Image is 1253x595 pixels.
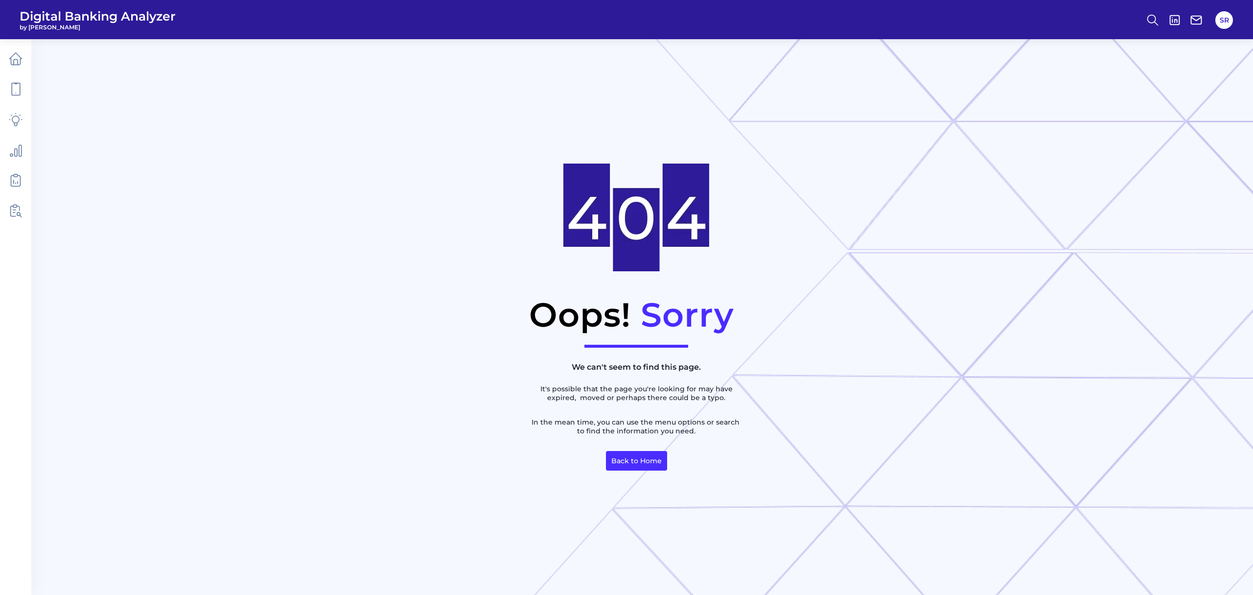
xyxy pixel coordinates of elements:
button: SR [1215,11,1233,29]
h1: Oops! [529,295,631,335]
h2: We can't seem to find this page. [529,357,744,377]
p: In the mean time, you can use the menu options or search to find the information you need. [529,418,744,435]
h1: Sorry [641,295,734,335]
span: by [PERSON_NAME] [20,24,176,31]
a: Back to Home [606,451,667,471]
p: It's possible that the page you're looking for may have expired, moved or perhaps there could be ... [529,384,744,402]
img: NotFoundImage [563,164,709,271]
span: Digital Banking Analyzer [20,9,176,24]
